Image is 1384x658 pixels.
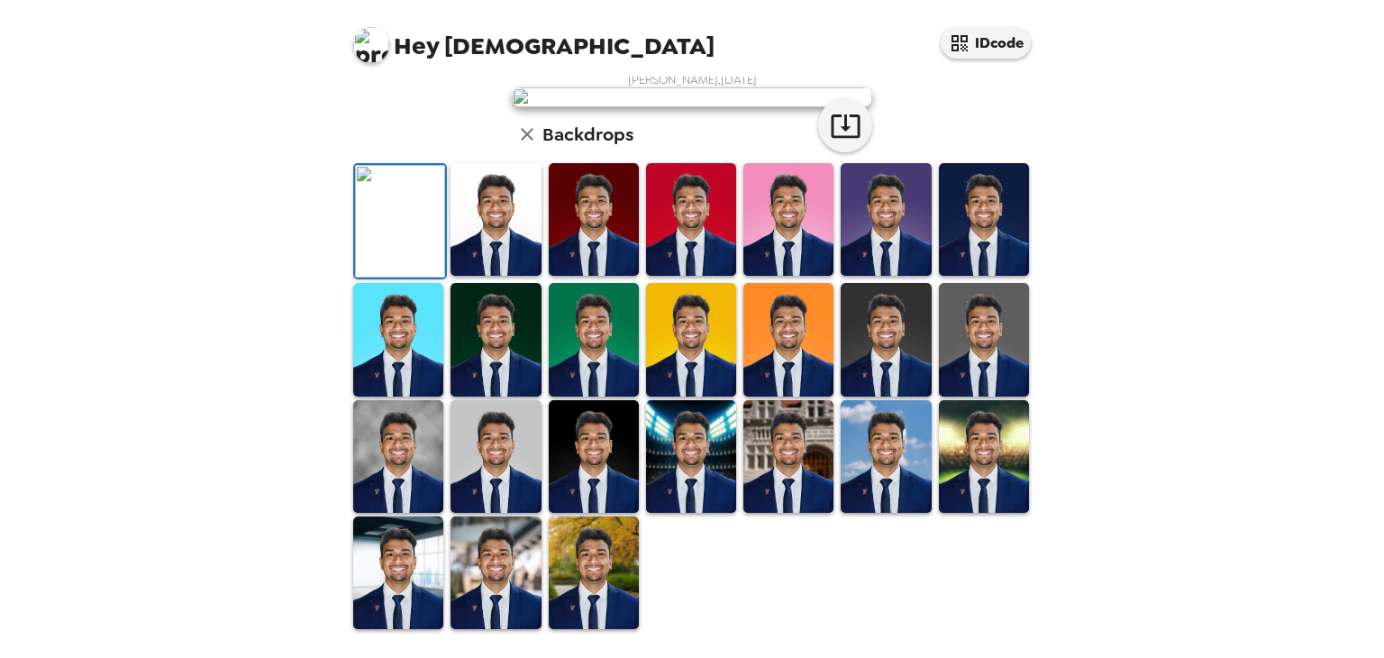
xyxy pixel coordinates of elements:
button: IDcode [941,27,1031,59]
img: user [512,87,872,107]
img: profile pic [353,27,389,63]
img: Original [355,165,445,278]
span: [PERSON_NAME] , [DATE] [628,72,757,87]
span: [DEMOGRAPHIC_DATA] [353,18,715,59]
span: Hey [394,30,439,62]
h6: Backdrops [542,120,633,149]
